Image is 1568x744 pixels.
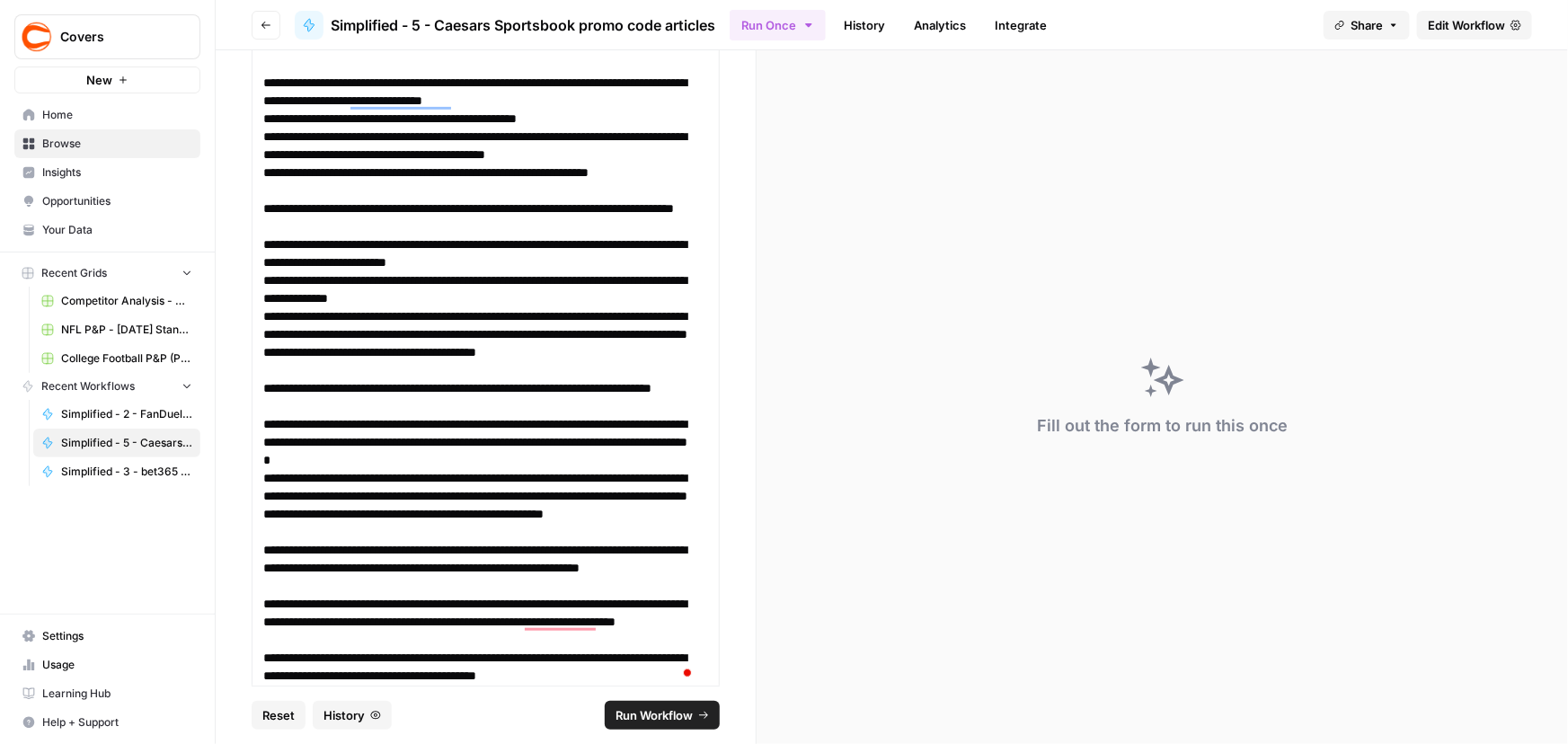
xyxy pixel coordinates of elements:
button: New [14,66,200,93]
button: Workspace: Covers [14,14,200,59]
span: Your Data [42,222,192,238]
span: Insights [42,164,192,181]
span: Covers [60,28,169,46]
button: Run Workflow [605,701,720,730]
a: Simplified - 5 - Caesars Sportsbook promo code articles [295,11,715,40]
span: Reset [262,706,295,724]
a: Simplified - 2 - FanDuel promo code articles [33,400,200,429]
span: Help + Support [42,714,192,731]
a: Opportunities [14,187,200,216]
button: History [313,701,392,730]
button: Share [1324,11,1410,40]
button: Run Once [730,10,826,40]
a: Analytics [903,11,977,40]
a: History [833,11,896,40]
a: NFL P&P - [DATE] Standard (Production) Grid (3) [33,315,200,344]
a: Usage [14,651,200,679]
a: Simplified - 3 - bet365 bonus code articles [33,457,200,486]
span: Simplified - 3 - bet365 bonus code articles [61,464,192,480]
span: Usage [42,657,192,673]
span: Simplified - 2 - FanDuel promo code articles [61,406,192,422]
a: Home [14,101,200,129]
button: Reset [252,701,306,730]
a: Settings [14,622,200,651]
span: Opportunities [42,193,192,209]
span: Edit Workflow [1428,16,1505,34]
a: Competitor Analysis - URL Specific Grid [33,287,200,315]
a: College Football P&P (Production) Grid (3) [33,344,200,373]
button: Help + Support [14,708,200,737]
a: Integrate [984,11,1058,40]
a: Your Data [14,216,200,244]
span: Settings [42,628,192,644]
a: Simplified - 5 - Caesars Sportsbook promo code articles [33,429,200,457]
span: Share [1351,16,1383,34]
div: Fill out the form to run this once [1037,413,1288,438]
span: New [86,71,112,89]
span: College Football P&P (Production) Grid (3) [61,350,192,367]
span: Recent Workflows [41,378,135,394]
span: Recent Grids [41,265,107,281]
span: Simplified - 5 - Caesars Sportsbook promo code articles [61,435,192,451]
span: Simplified - 5 - Caesars Sportsbook promo code articles [331,14,715,36]
a: Insights [14,158,200,187]
span: Competitor Analysis - URL Specific Grid [61,293,192,309]
button: Recent Workflows [14,373,200,400]
span: History [323,706,365,724]
img: Covers Logo [21,21,53,53]
span: NFL P&P - [DATE] Standard (Production) Grid (3) [61,322,192,338]
span: Home [42,107,192,123]
a: Edit Workflow [1417,11,1532,40]
a: Browse [14,129,200,158]
a: Learning Hub [14,679,200,708]
span: Run Workflow [616,706,693,724]
span: Browse [42,136,192,152]
button: Recent Grids [14,260,200,287]
span: Learning Hub [42,686,192,702]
